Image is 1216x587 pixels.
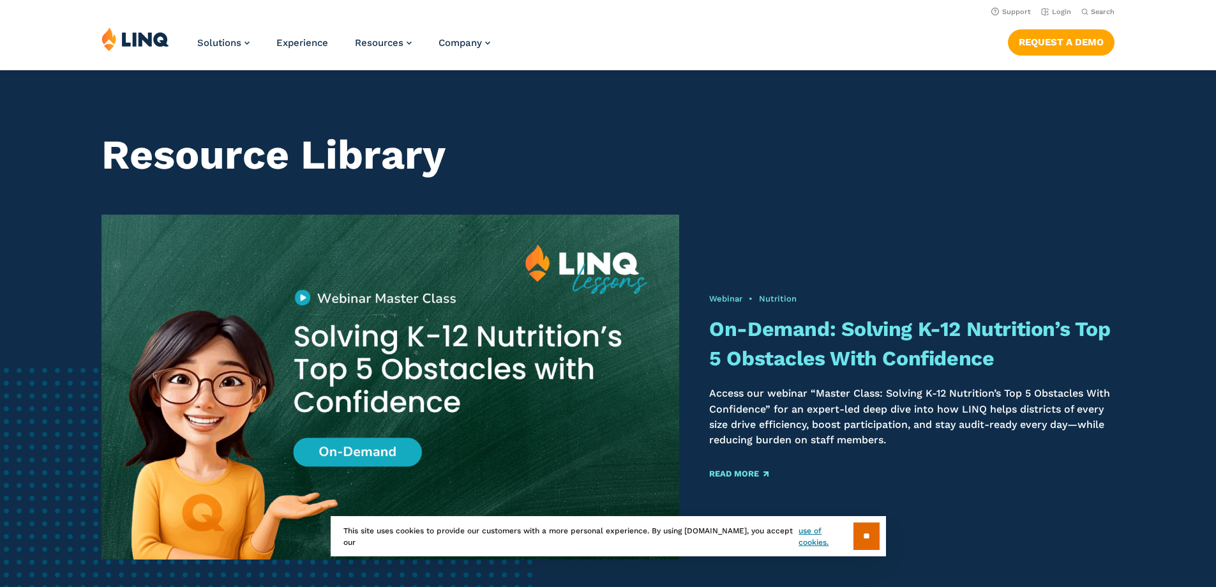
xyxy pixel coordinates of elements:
[709,386,1115,448] p: Access our webinar “Master Class: Solving K-12 Nutrition’s Top 5 Obstacles With Confidence” for a...
[1008,29,1115,55] a: Request a Demo
[709,469,769,478] a: Read More
[709,294,742,303] a: Webinar
[439,37,482,49] span: Company
[709,293,1115,305] div: •
[331,516,886,556] div: This site uses cookies to provide our customers with a more personal experience. By using [DOMAIN...
[991,8,1031,16] a: Support
[197,37,241,49] span: Solutions
[799,525,853,548] a: use of cookies.
[759,294,797,303] a: Nutrition
[355,37,403,49] span: Resources
[1041,8,1071,16] a: Login
[276,37,328,49] a: Experience
[709,317,1110,370] a: On-Demand: Solving K-12 Nutrition’s Top 5 Obstacles With Confidence
[355,37,412,49] a: Resources
[1008,27,1115,55] nav: Button Navigation
[101,132,1115,179] h1: Resource Library
[1081,7,1115,17] button: Open Search Bar
[439,37,490,49] a: Company
[1091,8,1115,16] span: Search
[101,27,169,51] img: LINQ | K‑12 Software
[197,27,490,69] nav: Primary Navigation
[197,37,250,49] a: Solutions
